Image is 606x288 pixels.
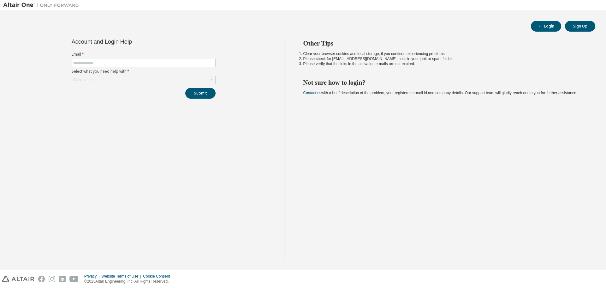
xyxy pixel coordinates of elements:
p: © 2025 Altair Engineering, Inc. All Rights Reserved. [84,279,174,284]
div: Click to select [72,76,215,84]
img: youtube.svg [69,276,79,282]
div: Privacy [84,274,101,279]
div: Website Terms of Use [101,274,143,279]
h2: Other Tips [303,39,584,47]
img: linkedin.svg [59,276,66,282]
img: altair_logo.svg [2,276,34,282]
label: Email [72,52,216,57]
li: Please verify that the links in the activation e-mails are not expired. [303,61,584,66]
span: with a brief description of the problem, your registered e-mail id and company details. Our suppo... [303,91,577,95]
label: Select what you need help with [72,69,216,74]
h2: Not sure how to login? [303,78,584,87]
div: Click to select [73,77,97,83]
img: facebook.svg [38,276,45,282]
li: Please check for [EMAIL_ADDRESS][DOMAIN_NAME] mails in your junk or spam folder. [303,56,584,61]
li: Clear your browser cookies and local storage, if you continue experiencing problems. [303,51,584,56]
a: Contact us [303,91,321,95]
div: Cookie Consent [143,274,174,279]
button: Sign Up [565,21,595,32]
img: Altair One [3,2,82,8]
img: instagram.svg [49,276,55,282]
button: Login [531,21,561,32]
button: Submit [185,88,216,99]
div: Account and Login Help [72,39,187,44]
